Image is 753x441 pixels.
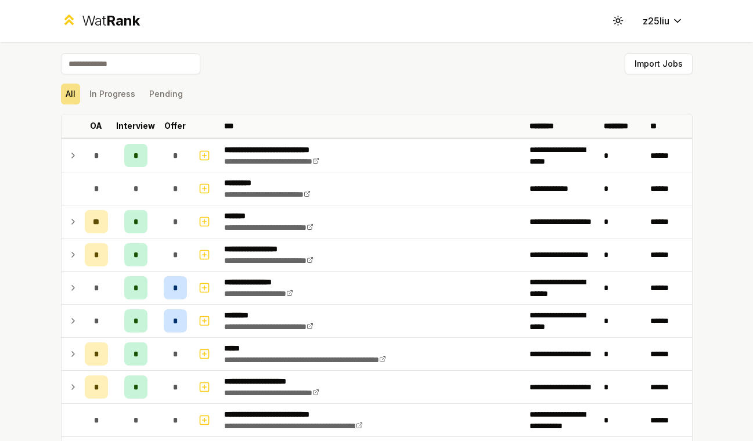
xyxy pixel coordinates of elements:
button: z25liu [633,10,693,31]
p: Offer [164,120,186,132]
p: OA [90,120,102,132]
button: Import Jobs [625,53,693,74]
a: WatRank [61,12,140,30]
p: Interview [116,120,155,132]
button: In Progress [85,84,140,104]
button: Pending [145,84,188,104]
span: Rank [106,12,140,29]
span: z25liu [643,14,669,28]
button: All [61,84,80,104]
div: Wat [82,12,140,30]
